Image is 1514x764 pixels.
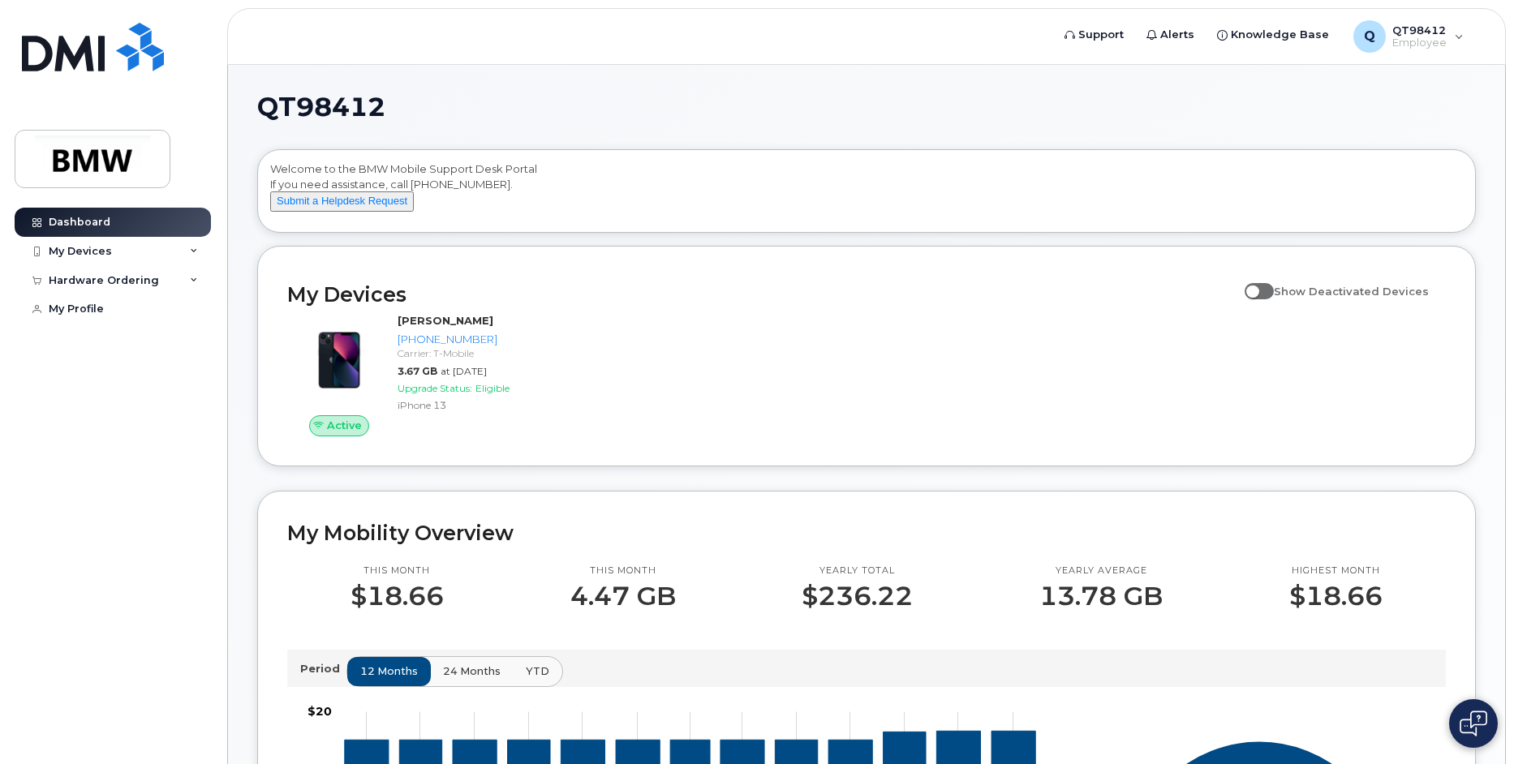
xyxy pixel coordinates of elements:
input: Show Deactivated Devices [1245,276,1258,289]
p: 4.47 GB [570,582,676,611]
h2: My Devices [287,282,1237,307]
span: 24 months [443,663,501,679]
span: Show Deactivated Devices [1274,285,1429,298]
a: Active[PERSON_NAME][PHONE_NUMBER]Carrier: T-Mobile3.67 GBat [DATE]Upgrade Status:EligibleiPhone 13 [287,313,562,436]
button: Submit a Helpdesk Request [270,191,414,212]
span: Eligible [475,382,510,394]
span: QT98412 [257,95,385,119]
img: Open chat [1460,710,1487,736]
p: Yearly average [1039,564,1163,577]
div: [PHONE_NUMBER] [398,332,556,347]
span: 3.67 GB [398,365,437,377]
p: $18.66 [351,582,444,611]
tspan: $20 [308,704,332,719]
h2: My Mobility Overview [287,521,1446,545]
p: Highest month [1289,564,1383,577]
img: image20231002-3703462-1ig824h.jpeg [300,321,378,399]
p: Yearly total [802,564,913,577]
div: Carrier: T-Mobile [398,346,556,360]
p: This month [570,564,676,577]
p: $18.66 [1289,582,1383,611]
p: $236.22 [802,582,913,611]
div: Welcome to the BMW Mobile Support Desk Portal If you need assistance, call [PHONE_NUMBER]. [270,161,1463,226]
p: Period [300,661,346,676]
strong: [PERSON_NAME] [398,314,493,327]
p: 13.78 GB [1039,582,1163,611]
span: Upgrade Status: [398,382,472,394]
span: YTD [526,663,549,679]
p: This month [351,564,444,577]
a: Submit a Helpdesk Request [270,194,414,207]
div: iPhone 13 [398,398,556,412]
span: Active [327,418,362,433]
span: at [DATE] [441,365,487,377]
